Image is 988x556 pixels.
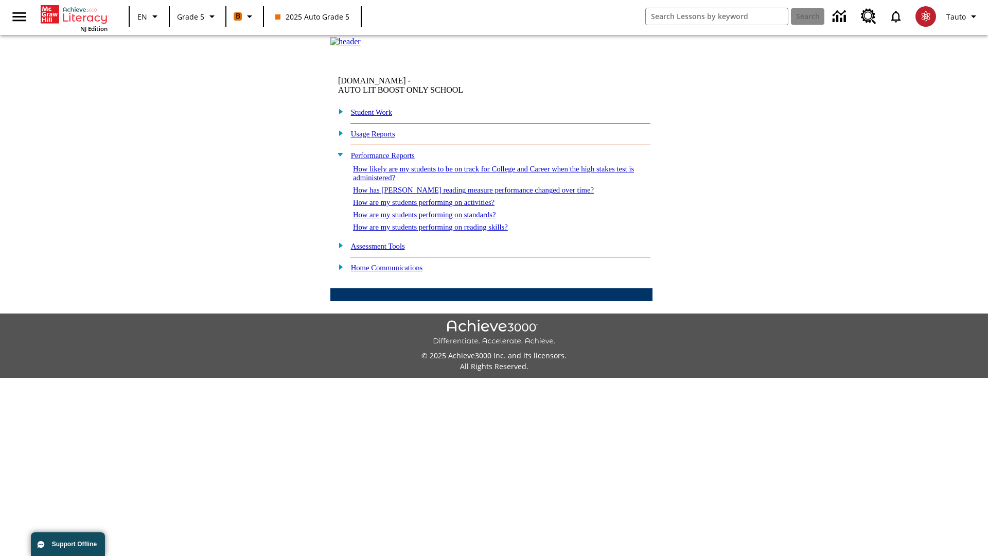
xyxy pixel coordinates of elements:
a: Data Center [826,3,855,31]
img: plus.gif [333,128,344,137]
a: Assessment Tools [351,242,405,250]
button: Grade: Grade 5, Select a grade [173,7,222,26]
button: Select a new avatar [909,3,942,30]
span: Grade 5 [177,11,204,22]
img: Achieve3000 Differentiate Accelerate Achieve [433,320,555,346]
img: plus.gif [333,107,344,116]
img: minus.gif [333,150,344,159]
span: B [236,10,240,23]
span: EN [137,11,147,22]
nobr: AUTO LIT BOOST ONLY SCHOOL [338,85,463,94]
span: 2025 Auto Grade 5 [275,11,349,22]
button: Boost Class color is orange. Change class color [230,7,260,26]
img: plus.gif [333,240,344,250]
td: [DOMAIN_NAME] - [338,76,527,95]
button: Support Offline [31,532,105,556]
img: avatar image [915,6,936,27]
span: Tauto [946,11,966,22]
a: How has [PERSON_NAME] reading measure performance changed over time? [353,186,594,194]
img: header [330,37,361,46]
a: Notifications [883,3,909,30]
a: Home Communications [351,264,423,272]
button: Open side menu [4,2,34,32]
a: How are my students performing on standards? [353,211,496,219]
a: How are my students performing on activities? [353,198,495,206]
a: How are my students performing on reading skills? [353,223,508,231]
span: Support Offline [52,541,97,548]
img: plus.gif [333,262,344,271]
a: Performance Reports [351,151,415,160]
a: How likely are my students to be on track for College and Career when the high stakes test is adm... [353,165,634,182]
span: NJ Edition [80,25,108,32]
button: Language: EN, Select a language [133,7,166,26]
button: Profile/Settings [942,7,984,26]
div: Home [41,3,108,32]
a: Resource Center, Will open in new tab [855,3,883,30]
input: search field [646,8,788,25]
a: Usage Reports [351,130,395,138]
a: Student Work [351,108,392,116]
